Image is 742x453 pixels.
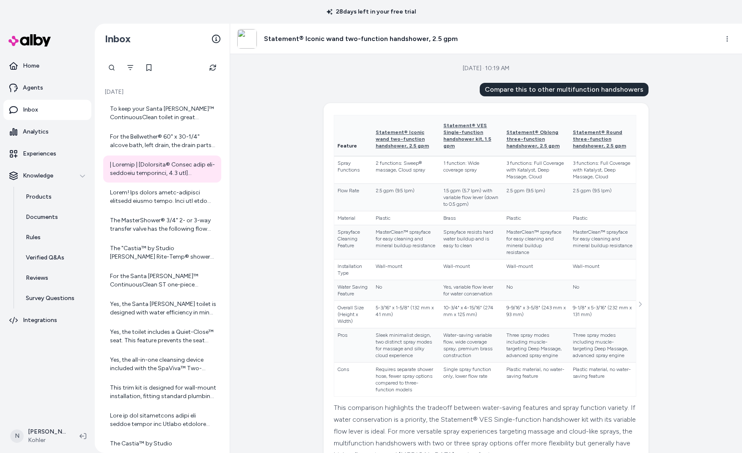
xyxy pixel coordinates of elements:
[334,259,372,280] td: Installation Type
[23,62,39,70] p: Home
[110,161,216,177] div: | Loremip | [Dolorsita® Consec adip eli-seddoeiu temporinci, 4.3 utl](etdol://mag.aliqua.eni/ad/m...
[103,100,221,127] a: To keep your Santa [PERSON_NAME]™ ContinuousClean toilet in great condition, you can use the KOHL...
[635,299,645,309] button: See more
[28,436,66,445] span: Kohler
[110,244,216,261] div: The "Castia™ by Studio [PERSON_NAME] Rite-Temp® shower trim kit, 2.5 gpm" is constructed with pre...
[372,259,440,280] td: Wall-mount
[440,225,503,259] td: Sprayface resists hard water buildup and is easy to clean
[334,225,372,259] td: Sprayface Cleaning Feature
[334,301,372,328] td: Overall Size (Height x Width)
[372,363,440,397] td: Requires separate shower hose, fewer spray options compared to three-function models
[3,122,91,142] a: Analytics
[103,128,221,155] a: For the Bellwether® 60" x 30-1/4" alcove bath, left drain, the drain parts are included in a smal...
[569,328,636,363] td: Three spray modes including muscle-targeting Deep Massage, advanced spray engine
[503,363,569,397] td: Plastic material, no water-saving feature
[103,156,221,183] a: | Loremip | [Dolorsita® Consec adip eli-seddoeiu temporinci, 4.3 utl](etdol://mag.aliqua.eni/ad/m...
[5,423,73,450] button: N[PERSON_NAME]Kohler
[503,259,569,280] td: Wall-mount
[23,150,56,158] p: Experiences
[3,310,91,330] a: Integrations
[569,156,636,184] td: 3 functions: Full Coverage with Katalyst, Deep Massage, Cloud
[264,34,458,44] h3: Statement® Iconic wand two-function handshower, 2.5 gpm
[122,59,139,76] button: Filter
[334,211,372,225] td: Material
[440,259,503,280] td: Wall-mount
[26,254,64,262] p: Verified Q&As
[334,328,372,363] td: Pros
[110,328,216,345] div: Yes, the toilet includes a Quiet-Close™ seat. This feature prevents the seat from slamming shut, ...
[503,211,569,225] td: Plastic
[334,363,372,397] td: Cons
[440,156,503,184] td: 1 function: Wide coverage spray
[463,64,509,73] div: [DATE] · 10:19 AM
[110,356,216,373] div: Yes, the all-in-one cleansing device included with the SpaViva™ Two-function handshower can be us...
[372,211,440,225] td: Plastic
[569,225,636,259] td: MasterClean™ sprayface for easy cleaning and mineral buildup resistance
[103,351,221,378] a: Yes, the all-in-one cleansing device included with the SpaViva™ Two-function handshower can be us...
[103,88,221,96] p: [DATE]
[237,29,257,49] img: %20Cannot%20read%20properties%20of%20null%20(reading%20'length')
[569,184,636,211] td: 2.5 gpm (9.5 lpm)
[3,166,91,186] button: Knowledge
[3,100,91,120] a: Inbox
[17,248,91,268] a: Verified Q&As
[440,363,503,397] td: Single spray function only, lower flow rate
[26,193,52,201] p: Products
[17,268,91,288] a: Reviews
[17,187,91,207] a: Products
[8,34,51,46] img: alby Logo
[23,84,43,92] p: Agents
[372,225,440,259] td: MasterClean™ sprayface for easy cleaning and mineral buildup resistance
[110,133,216,150] div: For the Bellwether® 60" x 30-1/4" alcove bath, left drain, the drain parts are included in a smal...
[372,184,440,211] td: 2.5 gpm (9.5 lpm)
[110,272,216,289] div: For the Santa [PERSON_NAME]™ ContinuousClean ST one-piece compact elongated toilet, 1.28 gpf, com...
[103,211,221,238] a: The MasterShower® 3/4" 2- or 3-way transfer valve has the following flow rates: - Using one outle...
[440,211,503,225] td: Brass
[17,207,91,227] a: Documents
[569,211,636,225] td: Plastic
[17,288,91,308] a: Survey Questions
[334,156,372,184] td: Spray Functions
[3,56,91,76] a: Home
[23,106,38,114] p: Inbox
[110,384,216,401] div: This trim kit is designed for wall-mount installation, fitting standard plumbing setups.
[569,259,636,280] td: Wall-mount
[110,188,216,205] div: Lorem! Ips dolors ametc-adipisci elitsedd eiusmo tempo. Inci utl etdo magnaal enim admin veni qui...
[103,239,221,266] a: The "Castia™ by Studio [PERSON_NAME] Rite-Temp® shower trim kit, 2.5 gpm" is constructed with pre...
[110,105,216,122] div: To keep your Santa [PERSON_NAME]™ ContinuousClean toilet in great condition, you can use the KOHL...
[372,328,440,363] td: Sleek minimalist design, two distinct spray modes for massage and silky cloud experience
[503,184,569,211] td: 2.5 gpm (9.5 lpm)
[103,323,221,350] a: Yes, the toilet includes a Quiet-Close™ seat. This feature prevents the seat from slamming shut, ...
[204,59,221,76] button: Refresh
[569,301,636,328] td: 9-1/8" x 5-3/16" (232 mm x 131 mm)
[3,78,91,98] a: Agents
[28,428,66,436] p: [PERSON_NAME]
[480,83,649,96] div: Compare this to other multifunction handshowers
[3,144,91,164] a: Experiences
[503,301,569,328] td: 9-9/16" x 3-5/8" (243 mm x 93 mm)
[503,280,569,301] td: No
[334,184,372,211] td: Flow Rate
[110,412,216,428] div: Lore ip dol sitametcons adipi eli seddoe tempor inc Utlabo etdolore magnaaliq en Admini.ven: - Qu...
[10,429,24,443] span: N
[110,216,216,233] div: The MasterShower® 3/4" 2- or 3-way transfer valve has the following flow rates: - Using one outle...
[26,213,58,221] p: Documents
[334,280,372,301] td: Water Saving Feature
[372,280,440,301] td: No
[372,156,440,184] td: 2 functions: Sweep® massage, Cloud spray
[440,328,503,363] td: Water-saving variable flow, wide coverage spray, premium brass construction
[573,129,626,149] span: Statement® Round three-function handshower, 2.5 gpm
[503,328,569,363] td: Three spray modes including muscle-targeting Deep Massage, advanced spray engine
[506,129,560,149] span: Statement® Oblong three-function handshower, 2.5 gpm
[23,128,49,136] p: Analytics
[103,295,221,322] a: Yes, the Santa [PERSON_NAME] toilet is designed with water efficiency in mind. The WaterSense cer...
[17,227,91,248] a: Rules
[372,301,440,328] td: 5-3/16" x 1-5/8" (132 mm x 41 mm)
[443,123,491,149] span: Statement® VES Single-function handshower kit, 1.5 gpm
[440,280,503,301] td: Yes, variable flow lever for water conservation
[110,300,216,317] div: Yes, the Santa [PERSON_NAME] toilet is designed with water efficiency in mind. The WaterSense cer...
[103,379,221,406] a: This trim kit is designed for wall-mount installation, fitting standard plumbing setups.
[440,184,503,211] td: 1.5 gpm (5.7 lpm) with variable flow lever (down to 0.5 gpm)
[503,156,569,184] td: 3 functions: Full Coverage with Katalyst, Deep Massage, Cloud
[569,280,636,301] td: No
